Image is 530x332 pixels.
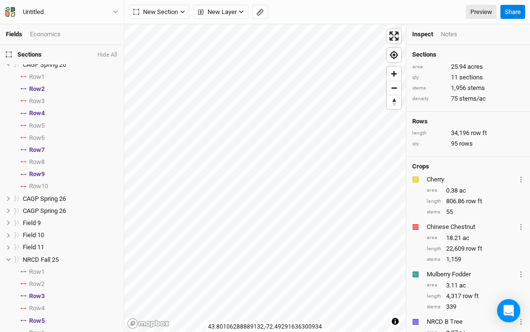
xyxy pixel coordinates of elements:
[387,95,401,109] button: Reset bearing to north
[463,234,469,242] span: ac
[459,186,466,195] span: ac
[427,282,441,289] div: area
[427,234,524,242] div: 18.21
[133,7,178,17] span: New Section
[412,140,446,148] div: qty
[129,5,190,19] button: New Section
[427,209,441,216] div: stems
[427,293,441,300] div: length
[427,187,441,194] div: area
[387,29,401,43] button: Enter fullscreen
[23,61,66,68] span: CAGP Spring 26
[427,244,524,253] div: 22,609
[466,5,497,19] a: Preview
[23,207,118,215] div: CAGP Spring 26
[29,85,45,93] span: Row 2
[6,30,22,38] a: Fields
[23,256,59,263] span: NRCD Fall 25
[518,269,524,280] button: Crop Usage
[427,175,516,184] div: Cherry
[467,84,485,92] span: stems
[29,268,45,276] span: Row 1
[466,244,482,253] span: row ft
[29,73,45,81] span: Row 1
[427,186,524,195] div: 0.38
[23,207,66,214] span: CAGP Spring 26
[427,292,524,301] div: 4,317
[427,198,441,205] div: length
[23,219,118,227] div: Field 9
[427,223,516,231] div: Chinese Chestnut
[459,73,483,82] span: sections
[29,146,45,154] span: Row 7
[387,81,401,95] button: Zoom out
[466,197,482,206] span: row ft
[193,5,248,19] button: New Layer
[427,234,441,241] div: area
[23,231,44,239] span: Field 10
[29,304,45,312] span: Row 4
[392,316,398,327] span: Toggle attribution
[5,7,119,17] button: Untitled
[459,139,473,148] span: rows
[29,122,45,130] span: Row 5
[412,130,446,137] div: length
[412,74,446,81] div: qty
[427,255,524,264] div: 1,159
[29,280,45,288] span: Row 2
[387,67,401,81] button: Zoom in
[412,85,446,92] div: stems
[23,7,44,17] div: Untitled
[30,30,61,39] div: Economics
[29,109,45,117] span: Row 4
[412,62,524,71] div: 25.94
[441,30,457,39] div: Notes
[412,51,524,59] h4: Sections
[471,129,487,137] span: row ft
[427,303,441,311] div: stems
[412,129,524,137] div: 34,196
[29,317,45,325] span: Row 5
[23,195,66,202] span: CAGP Spring 26
[23,243,44,251] span: Field 11
[427,245,441,253] div: length
[412,163,429,170] h4: Crops
[412,63,446,71] div: area
[206,322,324,332] div: 43.80106288889132 , -72.49291636300934
[463,292,479,301] span: row ft
[29,158,45,166] span: Row 8
[518,174,524,185] button: Crop Usage
[427,302,524,311] div: 339
[23,256,118,264] div: NRCD Fall 25
[29,170,45,178] span: Row 9
[467,62,483,71] span: acres
[500,5,525,19] button: Share
[97,52,118,59] button: Hide All
[427,270,516,279] div: Mulberry Fodder
[29,292,45,300] span: Row 3
[412,73,524,82] div: 11
[29,134,45,142] span: Row 6
[124,24,406,332] canvas: Map
[427,208,524,216] div: 55
[412,139,524,148] div: 95
[427,281,524,290] div: 3.11
[29,182,48,190] span: Row 10
[23,243,118,251] div: Field 11
[427,256,441,263] div: stems
[412,84,524,92] div: 1,956
[427,317,516,326] div: NRCD B Tree
[29,97,45,105] span: Row 3
[459,281,466,290] span: ac
[518,316,524,327] button: Crop Usage
[252,5,268,19] button: Shortcut: M
[497,299,520,322] div: Open Intercom Messenger
[387,48,401,62] button: Find my location
[518,221,524,232] button: Crop Usage
[23,61,118,69] div: CAGP Spring 26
